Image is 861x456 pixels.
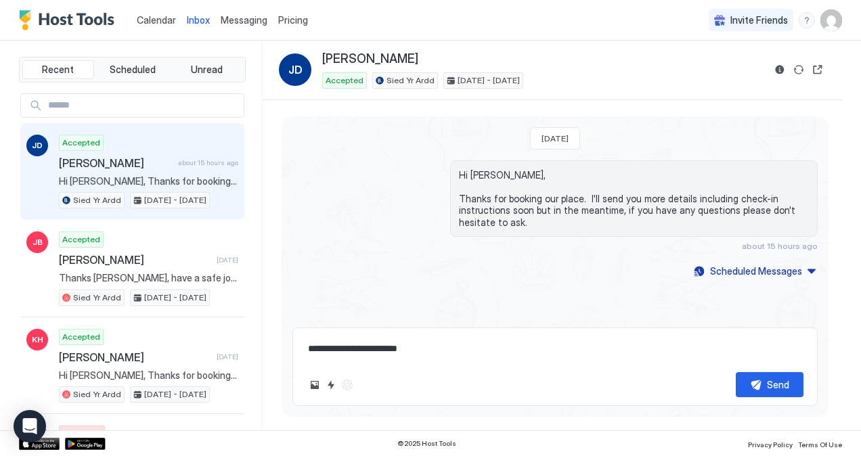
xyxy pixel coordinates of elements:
[144,388,206,401] span: [DATE] - [DATE]
[767,378,789,392] div: Send
[710,264,802,278] div: Scheduled Messages
[32,139,43,152] span: JD
[387,74,435,87] span: Sied Yr Ardd
[748,440,793,449] span: Privacy Policy
[397,439,456,448] span: © 2025 Host Tools
[32,236,43,248] span: JB
[820,9,842,31] div: User profile
[144,194,206,206] span: [DATE] - [DATE]
[97,60,169,79] button: Scheduled
[59,253,211,267] span: [PERSON_NAME]
[187,13,210,27] a: Inbox
[542,133,569,143] span: [DATE]
[278,14,308,26] span: Pricing
[59,350,211,364] span: [PERSON_NAME]
[62,331,100,343] span: Accepted
[22,60,94,79] button: Recent
[73,388,121,401] span: Sied Yr Ardd
[137,13,176,27] a: Calendar
[62,137,100,149] span: Accepted
[798,440,842,449] span: Terms Of Use
[459,169,809,229] span: Hi [PERSON_NAME], Thanks for booking our place. I'll send you more details including check-in ins...
[19,10,120,30] a: Host Tools Logo
[73,292,121,304] span: Sied Yr Ardd
[59,369,238,382] span: Hi [PERSON_NAME], Thanks for booking our place. I'll send you more details including check-in ins...
[736,372,803,397] button: Send
[791,62,807,78] button: Sync reservation
[307,377,323,393] button: Upload image
[217,256,238,265] span: [DATE]
[187,14,210,26] span: Inbox
[217,352,238,361] span: [DATE]
[59,175,238,187] span: Hi [PERSON_NAME], Thanks for booking our place. I'll send you more details including check-in ins...
[19,438,60,450] a: App Store
[59,156,173,170] span: [PERSON_NAME]
[19,57,246,83] div: tab-group
[772,62,788,78] button: Reservation information
[191,64,223,76] span: Unread
[458,74,520,87] span: [DATE] - [DATE]
[62,428,102,440] span: Cancelled
[810,62,826,78] button: Open reservation
[798,436,842,451] a: Terms Of Use
[110,64,156,76] span: Scheduled
[65,438,106,450] a: Google Play Store
[322,51,418,67] span: [PERSON_NAME]
[221,14,267,26] span: Messaging
[43,94,244,117] input: Input Field
[692,262,818,280] button: Scheduled Messages
[178,158,238,167] span: about 15 hours ago
[326,74,363,87] span: Accepted
[323,377,339,393] button: Quick reply
[730,14,788,26] span: Invite Friends
[14,410,46,442] div: Open Intercom Messenger
[288,62,303,78] span: JD
[748,436,793,451] a: Privacy Policy
[73,194,121,206] span: Sied Yr Ardd
[742,241,818,251] span: about 15 hours ago
[32,334,43,346] span: KH
[59,272,238,284] span: Thanks [PERSON_NAME], have a safe journey home. Take care.
[171,60,242,79] button: Unread
[221,13,267,27] a: Messaging
[144,292,206,304] span: [DATE] - [DATE]
[137,14,176,26] span: Calendar
[799,12,815,28] div: menu
[62,233,100,246] span: Accepted
[42,64,74,76] span: Recent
